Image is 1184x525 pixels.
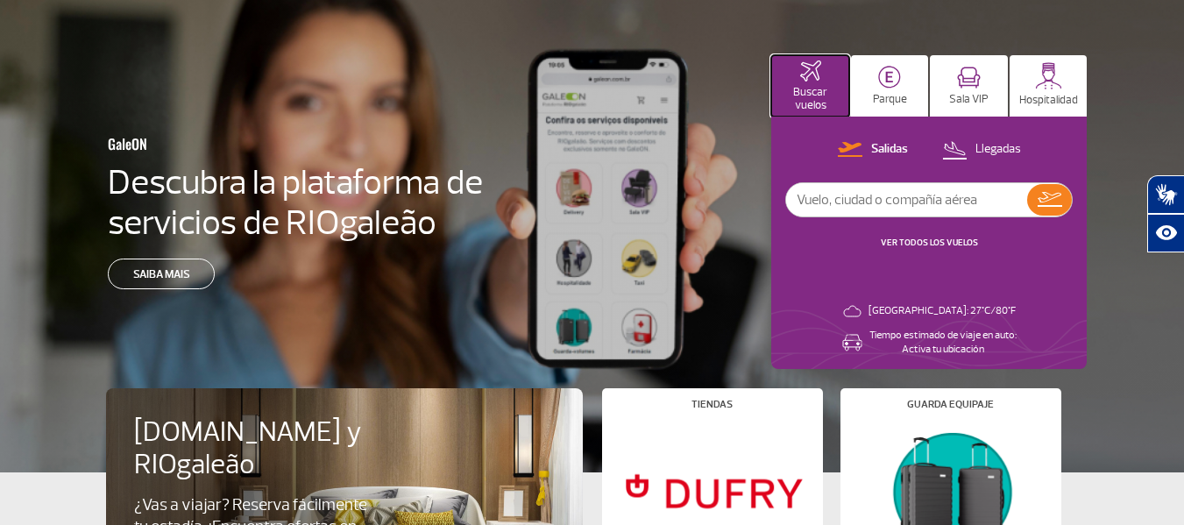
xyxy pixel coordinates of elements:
p: Llegadas [975,141,1021,158]
input: Vuelo, ciudad o compañía aérea [786,183,1027,216]
img: airplaneHomeActive.svg [800,60,821,82]
button: Salidas [833,138,913,161]
h4: Descubra la plataforma de servicios de RIOgaleão [108,162,486,243]
img: hospitality.svg [1035,62,1062,89]
p: Salidas [871,141,908,158]
button: Abrir tradutor de língua de sinais. [1147,175,1184,214]
h3: GaleON [108,125,401,162]
button: Sala VIP [930,55,1008,117]
p: Parque [873,93,907,106]
h4: Tiendas [691,400,733,409]
h4: [DOMAIN_NAME] y RIOgaleão [134,416,413,481]
p: Tiempo estimado de viaje en auto: Activa tu ubicación [869,329,1017,357]
button: VER TODOS LOS VUELOS [876,236,983,250]
p: Buscar vuelos [780,86,840,112]
h4: Guarda equipaje [907,400,994,409]
p: [GEOGRAPHIC_DATA]: 27°C/80°F [869,304,1016,318]
button: Abrir recursos assistivos. [1147,214,1184,252]
button: Buscar vuelos [771,55,849,117]
p: Hospitalidad [1019,94,1078,107]
button: Hospitalidad [1010,55,1088,117]
div: Plugin de acessibilidade da Hand Talk. [1147,175,1184,252]
a: Saiba mais [108,259,215,289]
img: vipRoom.svg [957,67,981,89]
button: Parque [851,55,929,117]
button: Llegadas [937,138,1026,161]
p: Sala VIP [949,93,989,106]
a: VER TODOS LOS VUELOS [881,237,978,248]
img: carParkingHome.svg [878,66,901,89]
